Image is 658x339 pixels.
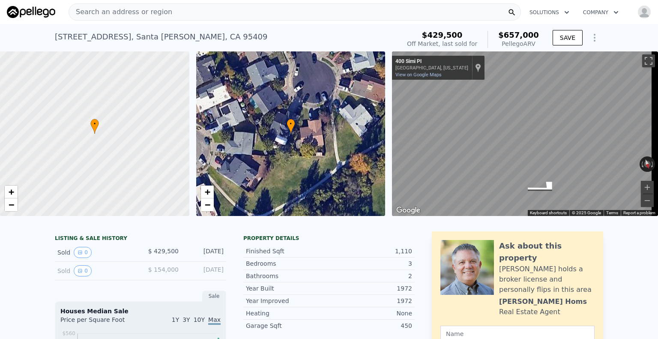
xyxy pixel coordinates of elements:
[637,5,651,19] img: avatar
[392,51,658,216] div: Map
[246,247,329,255] div: Finished Sqft
[246,309,329,318] div: Heating
[395,58,468,65] div: 400 Simi Pl
[499,297,587,307] div: [PERSON_NAME] Homs
[62,330,75,336] tspan: $560
[246,259,329,268] div: Bedrooms
[422,30,463,39] span: $429,500
[651,156,655,172] button: Rotate clockwise
[641,194,654,207] button: Zoom out
[5,198,18,211] a: Zoom out
[74,265,92,276] button: View historical data
[185,265,224,276] div: [DATE]
[9,199,14,210] span: −
[513,177,576,197] path: Go Northwest, Simi Pl
[395,65,468,71] div: [GEOGRAPHIC_DATA], [US_STATE]
[392,51,658,216] div: Street View
[57,265,134,276] div: Sold
[208,316,221,325] span: Max
[641,181,654,194] button: Zoom in
[201,198,214,211] a: Zoom out
[329,309,412,318] div: None
[9,186,14,197] span: +
[329,284,412,293] div: 1972
[243,235,415,242] div: Property details
[394,205,422,216] img: Google
[329,247,412,255] div: 1,110
[475,63,481,72] a: Show location on map
[185,247,224,258] div: [DATE]
[172,316,179,323] span: 1Y
[499,240,595,264] div: Ask about this property
[69,7,172,17] span: Search an address or region
[523,5,576,20] button: Solutions
[7,6,55,18] img: Pellego
[246,272,329,280] div: Bathrooms
[642,156,653,173] button: Reset the view
[202,291,226,302] div: Sale
[606,210,618,215] a: Terms (opens in new tab)
[329,297,412,305] div: 1972
[60,307,221,315] div: Houses Median Sale
[395,72,442,78] a: View on Google Maps
[576,5,625,20] button: Company
[55,31,268,43] div: [STREET_ADDRESS] , Santa [PERSON_NAME] , CA 95409
[394,205,422,216] a: Open this area in Google Maps (opens a new window)
[329,321,412,330] div: 450
[5,186,18,198] a: Zoom in
[148,266,179,273] span: $ 154,000
[586,29,603,46] button: Show Options
[499,264,595,295] div: [PERSON_NAME] holds a broker license and personally flips in this area
[640,156,644,172] button: Rotate counterclockwise
[329,259,412,268] div: 3
[90,119,99,134] div: •
[553,30,583,45] button: SAVE
[182,316,190,323] span: 3Y
[287,119,295,134] div: •
[246,297,329,305] div: Year Improved
[194,316,205,323] span: 10Y
[148,248,179,255] span: $ 429,500
[499,307,560,317] div: Real Estate Agent
[55,235,226,243] div: LISTING & SALE HISTORY
[287,120,295,128] span: •
[246,321,329,330] div: Garage Sqft
[204,199,210,210] span: −
[204,186,210,197] span: +
[623,210,655,215] a: Report a problem
[572,210,601,215] span: © 2025 Google
[60,315,141,329] div: Price per Square Foot
[90,120,99,128] span: •
[407,39,477,48] div: Off Market, last sold for
[246,284,329,293] div: Year Built
[498,39,539,48] div: Pellego ARV
[498,30,539,39] span: $657,000
[57,247,134,258] div: Sold
[329,272,412,280] div: 2
[74,247,92,258] button: View historical data
[530,210,567,216] button: Keyboard shortcuts
[201,186,214,198] a: Zoom in
[642,54,655,67] button: Toggle fullscreen view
